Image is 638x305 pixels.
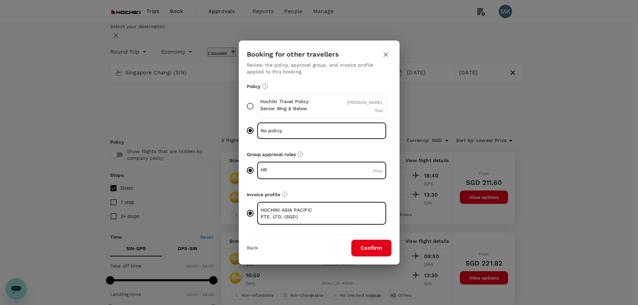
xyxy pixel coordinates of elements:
[261,127,322,134] p: No policy
[247,83,392,90] p: Policy
[247,151,392,158] p: Group approval rules
[373,168,383,173] span: ( You )
[282,192,287,197] svg: The payment currency and company information are based on the selected invoice profile.
[262,83,268,89] svg: Booking restrictions are based on the selected travel policy.
[247,62,392,75] p: Review the policy, approval group, and invoice profile applied to this booking.
[261,166,322,173] p: HR
[347,100,383,113] span: ( [PERSON_NAME], You )
[351,240,392,256] button: Confirm
[297,151,303,157] svg: Default approvers or custom approval rules (if available) are based on the user group.
[247,51,339,58] h3: Booking for other travellers
[261,207,322,220] p: HOCHIKI ASIA PACIFIC PTE. LTD. (SGD)
[260,98,322,111] p: Hochiki Travel Policy Senior Mng & Below
[247,245,258,251] button: Back
[247,191,392,198] p: Invoice profile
